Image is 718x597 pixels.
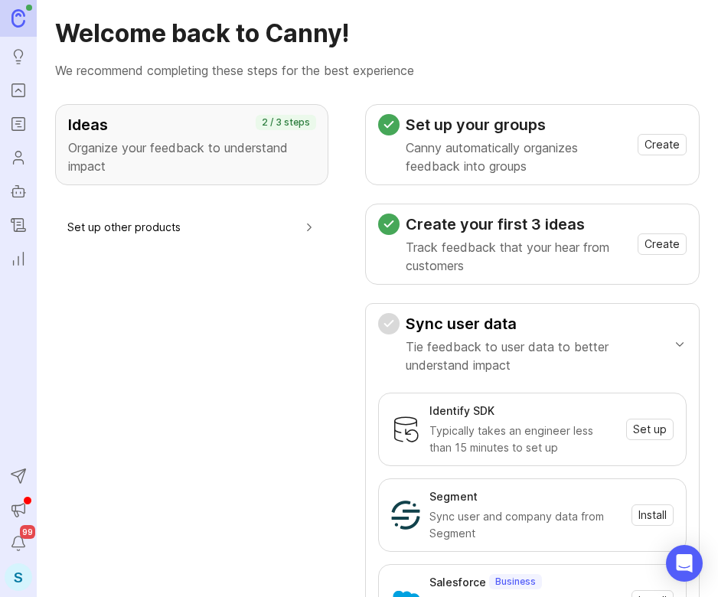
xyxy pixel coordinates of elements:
[638,507,667,523] span: Install
[633,422,667,437] span: Set up
[429,403,494,419] div: Identify SDK
[262,116,310,129] p: 2 / 3 steps
[11,9,25,27] img: Canny Home
[429,488,478,505] div: Segment
[429,574,486,591] div: Salesforce
[5,245,32,272] a: Reporting
[495,576,536,588] p: Business
[378,304,687,383] button: Sync user dataTie feedback to user data to better understand impact
[391,415,420,444] img: Identify SDK
[5,563,32,591] button: S
[68,114,315,135] h3: Ideas
[55,61,700,80] p: We recommend completing these steps for the best experience
[55,18,700,49] h1: Welcome back to Canny!
[5,43,32,70] a: Ideas
[626,419,674,440] button: Set up
[67,210,316,244] button: Set up other products
[645,137,680,152] span: Create
[68,139,315,175] p: Organize your feedback to understand impact
[632,504,674,526] button: Install
[645,237,680,252] span: Create
[5,110,32,138] a: Roadmaps
[429,422,617,456] div: Typically takes an engineer less than 15 minutes to set up
[5,77,32,104] a: Portal
[5,144,32,171] a: Users
[5,178,32,205] a: Autopilot
[429,508,622,542] div: Sync user and company data from Segment
[406,338,661,374] p: Tie feedback to user data to better understand impact
[638,233,687,255] button: Create
[391,501,420,530] img: Segment
[5,496,32,524] button: Announcements
[406,214,632,235] h3: Create your first 3 ideas
[406,238,632,275] p: Track feedback that your hear from customers
[55,104,328,185] button: IdeasOrganize your feedback to understand impact2 / 3 steps
[5,211,32,239] a: Changelog
[406,114,632,135] h3: Set up your groups
[5,530,32,557] button: Notifications
[20,525,35,539] span: 99
[406,139,632,175] p: Canny automatically organizes feedback into groups
[638,134,687,155] button: Create
[666,545,703,582] div: Open Intercom Messenger
[406,313,661,334] h3: Sync user data
[5,462,32,490] button: Send to Autopilot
